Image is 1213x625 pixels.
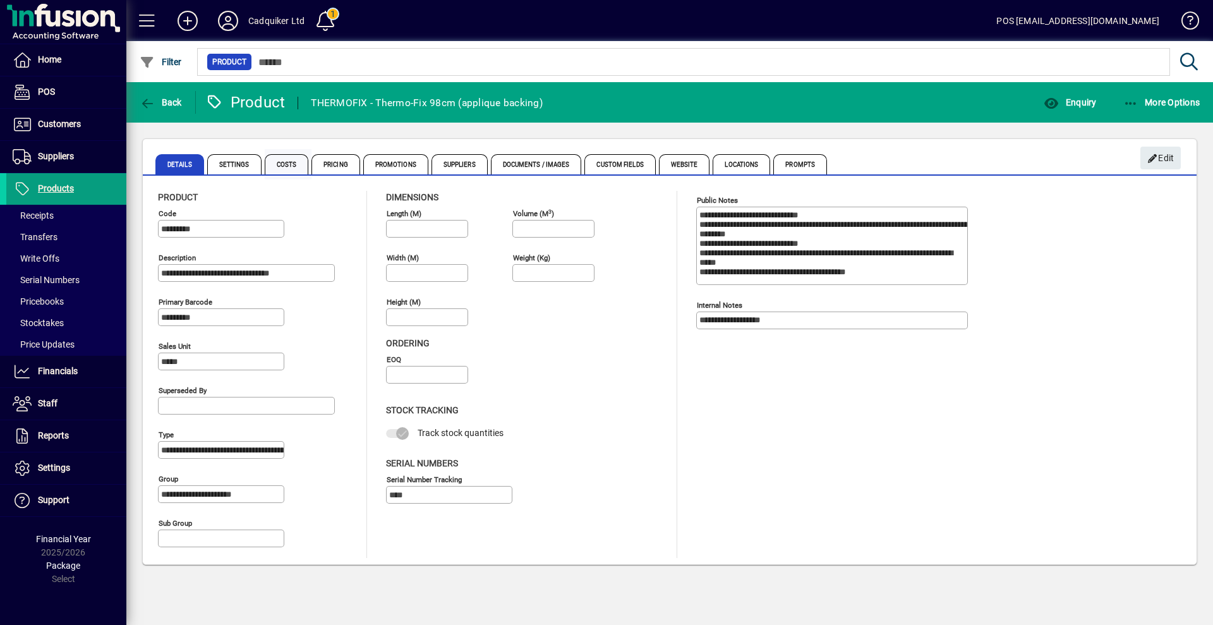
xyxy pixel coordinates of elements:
mat-label: Sub group [159,519,192,528]
span: Filter [140,57,182,67]
sup: 3 [548,208,552,214]
span: Customers [38,119,81,129]
button: Edit [1140,147,1181,169]
a: Receipts [6,205,126,226]
mat-label: Weight (Kg) [513,253,550,262]
span: Staff [38,398,57,408]
span: Write Offs [13,253,59,264]
span: Track stock quantities [418,428,504,438]
span: Website [659,154,710,174]
mat-label: Sales unit [159,342,191,351]
a: Suppliers [6,141,126,173]
mat-label: Width (m) [387,253,419,262]
span: Financials [38,366,78,376]
button: More Options [1120,91,1204,114]
a: Price Updates [6,334,126,355]
a: Financials [6,356,126,387]
span: Enquiry [1044,97,1096,107]
span: Locations [713,154,770,174]
span: Reports [38,430,69,440]
span: Custom Fields [584,154,655,174]
a: Staff [6,388,126,420]
span: Ordering [386,338,430,348]
a: Settings [6,452,126,484]
span: Edit [1147,148,1174,169]
button: Filter [136,51,185,73]
span: Support [38,495,69,505]
mat-label: Public Notes [697,196,738,205]
mat-label: Internal Notes [697,301,742,310]
span: Serial Numbers [13,275,80,285]
a: Home [6,44,126,76]
a: Write Offs [6,248,126,269]
mat-label: Description [159,253,196,262]
a: Knowledge Base [1172,3,1197,44]
span: Pricing [311,154,360,174]
div: Product [205,92,286,112]
a: Serial Numbers [6,269,126,291]
span: Serial Numbers [386,458,458,468]
a: POS [6,76,126,108]
div: Cadquiker Ltd [248,11,305,31]
div: THERMOFIX - Thermo-Fix 98cm (applique backing) [311,93,543,113]
span: Back [140,97,182,107]
span: Costs [265,154,309,174]
span: Financial Year [36,534,91,544]
mat-label: Serial Number tracking [387,475,462,483]
a: Pricebooks [6,291,126,312]
a: Support [6,485,126,516]
span: POS [38,87,55,97]
mat-label: Superseded by [159,386,207,395]
span: Products [38,183,74,193]
span: Price Updates [13,339,75,349]
span: Promotions [363,154,428,174]
span: Package [46,561,80,571]
span: Prompts [773,154,827,174]
span: Pricebooks [13,296,64,306]
span: Home [38,54,61,64]
mat-label: Code [159,209,176,218]
button: Profile [208,9,248,32]
span: Details [155,154,204,174]
span: Documents / Images [491,154,582,174]
span: More Options [1123,97,1200,107]
span: Product [212,56,246,68]
a: Stocktakes [6,312,126,334]
span: Transfers [13,232,57,242]
mat-label: Height (m) [387,298,421,306]
mat-label: Group [159,475,178,483]
a: Transfers [6,226,126,248]
span: Suppliers [431,154,488,174]
span: Stock Tracking [386,405,459,415]
button: Back [136,91,185,114]
mat-label: EOQ [387,355,401,364]
button: Add [167,9,208,32]
span: Settings [38,463,70,473]
span: Dimensions [386,192,438,202]
span: Stocktakes [13,318,64,328]
span: Settings [207,154,262,174]
span: Suppliers [38,151,74,161]
button: Enquiry [1041,91,1099,114]
span: Receipts [13,210,54,221]
app-page-header-button: Back [126,91,196,114]
a: Customers [6,109,126,140]
mat-label: Type [159,430,174,439]
a: Reports [6,420,126,452]
span: Product [158,192,198,202]
mat-label: Primary barcode [159,298,212,306]
div: POS [EMAIL_ADDRESS][DOMAIN_NAME] [996,11,1159,31]
mat-label: Volume (m ) [513,209,554,218]
mat-label: Length (m) [387,209,421,218]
